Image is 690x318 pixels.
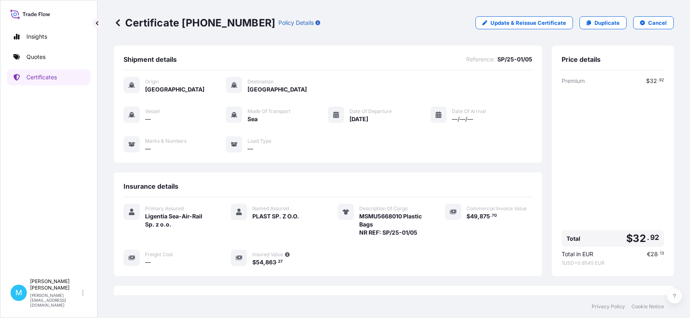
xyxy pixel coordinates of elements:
span: Mode of Transport [247,108,291,115]
span: — [145,145,151,153]
span: Sea [247,115,258,123]
span: [DATE] [349,115,368,123]
span: — [145,115,151,123]
span: Freight Cost [145,251,173,258]
span: Reference : [466,55,495,63]
span: . [490,214,491,217]
span: 863 [265,259,276,265]
a: Quotes [7,49,91,65]
a: Cookie Notice [631,303,664,310]
span: $ [626,233,633,244]
span: Destination [247,78,273,85]
span: Origin [145,78,159,85]
span: 92 [659,79,664,82]
span: Shipment details [124,55,177,63]
span: , [263,259,265,265]
a: Insights [7,28,91,45]
span: — [145,258,151,266]
span: SP/25-01/05 [497,55,532,63]
span: Commercial Invoice Value [467,205,527,212]
span: $ [252,259,256,265]
span: Ligentia Sea-Air-Rail Sp. z o.o. [145,212,211,229]
span: — [247,145,253,153]
span: , [477,213,480,219]
span: Load Type [247,138,271,144]
span: $ [467,213,470,219]
span: 28 [651,251,658,257]
p: Quotes [26,53,46,61]
p: Cancel [648,19,667,27]
p: Policy Details [278,19,314,27]
span: . [647,235,649,240]
span: Insurance details [124,182,178,190]
span: M [15,289,22,297]
span: 49 [470,213,477,219]
p: Duplicate [595,19,620,27]
span: 54 [256,259,263,265]
a: Privacy Policy [592,303,625,310]
span: Price details [562,55,601,63]
span: Date of Arrival [452,108,486,115]
button: Cancel [633,16,674,29]
span: $ [646,78,650,84]
span: Total [566,235,580,243]
span: Marks & Numbers [145,138,187,144]
span: 92 [650,235,659,240]
span: 70 [492,214,497,217]
span: € [647,251,651,257]
span: Date of Departure [349,108,392,115]
span: Premium [562,77,585,85]
p: Insights [26,33,47,41]
span: 13 [660,252,664,255]
span: Named Assured [252,205,289,212]
span: 1 USD = 0.8545 EUR [562,260,664,266]
span: 32 [633,233,646,244]
span: Primary Assured [145,205,184,212]
p: Certificate [PHONE_NUMBER] [114,16,275,29]
span: Insured Value [252,251,283,258]
span: [GEOGRAPHIC_DATA] [145,85,204,94]
span: [GEOGRAPHIC_DATA] [247,85,307,94]
p: [PERSON_NAME] [PERSON_NAME] [30,278,80,291]
a: Certificates [7,69,91,85]
span: Vessel [145,108,160,115]
span: 27 [278,260,283,263]
span: 32 [650,78,657,84]
span: Description Of Cargo [359,205,408,212]
span: 875 [480,213,490,219]
a: Duplicate [579,16,627,29]
span: PLAST SP. Z O.O. [252,212,299,220]
span: . [658,252,660,255]
span: Total in EUR [562,250,593,258]
span: MSMU5668010 Plastic Bags NR REF: SP/25-01/05 [359,212,425,237]
p: Certificates [26,73,57,81]
span: . [276,260,278,263]
span: —/—/— [452,115,473,123]
p: Update & Reissue Certificate [490,19,566,27]
span: . [657,79,659,82]
p: [PERSON_NAME][EMAIL_ADDRESS][DOMAIN_NAME] [30,293,80,307]
a: Update & Reissue Certificate [475,16,573,29]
